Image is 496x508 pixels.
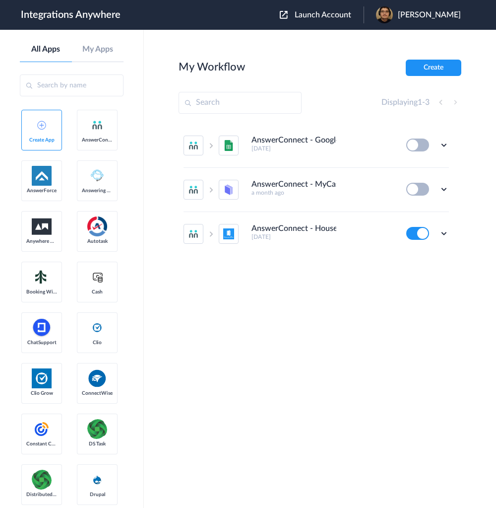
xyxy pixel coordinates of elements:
[251,180,336,189] h4: AnswerConnect - MyCase
[87,217,107,236] img: autotask.png
[32,368,52,388] img: Clio.jpg
[82,137,113,143] span: AnswerConnect
[406,60,461,76] button: Create
[179,61,245,73] h2: My Workflow
[21,9,121,21] h1: Integrations Anywhere
[82,492,113,498] span: Drupal
[87,419,107,439] img: distributedSource.png
[26,188,57,194] span: AnswerForce
[82,188,113,194] span: Answering Service
[179,92,302,114] input: Search
[251,224,336,233] h4: AnswerConnect - HousecallPro
[26,137,57,143] span: Create App
[37,121,46,130] img: add-icon.svg
[425,98,430,106] span: 3
[418,98,422,106] span: 1
[398,10,461,20] span: [PERSON_NAME]
[32,166,52,186] img: af-app-logo.svg
[295,11,351,19] span: Launch Account
[26,289,57,295] span: Booking Widget
[87,368,107,388] img: connectwise.png
[91,322,103,334] img: clio-logo.svg
[26,238,57,244] span: Anywhere Works
[280,10,364,20] button: Launch Account
[20,45,72,54] a: All Apps
[251,189,393,196] h5: a month ago
[32,419,52,439] img: constant-contact.svg
[91,271,104,283] img: cash-logo.svg
[32,218,52,235] img: aww.png
[26,340,57,346] span: ChatSupport
[376,6,393,23] img: zack.jpg
[32,318,52,338] img: chatsupport-icon.svg
[72,45,124,54] a: My Apps
[82,238,113,244] span: Autotask
[91,474,103,486] img: drupal-logo.svg
[32,268,52,286] img: Setmore_Logo.svg
[32,470,52,490] img: distributedSource.png
[82,289,113,295] span: Cash
[280,11,288,19] img: launch-acct-icon.svg
[82,441,113,447] span: DS Task
[26,492,57,498] span: Distributed Source
[251,233,393,240] h5: [DATE]
[251,145,393,152] h5: [DATE]
[82,340,113,346] span: Clio
[251,136,336,145] h4: AnswerConnect - Google Sheets
[82,390,113,396] span: ConnectWise
[87,166,107,186] img: Answering_service.png
[20,74,124,96] input: Search by name
[26,390,57,396] span: Clio Grow
[26,441,57,447] span: Constant Contact
[381,98,430,107] h4: Displaying -
[91,119,103,131] img: answerconnect-logo.svg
